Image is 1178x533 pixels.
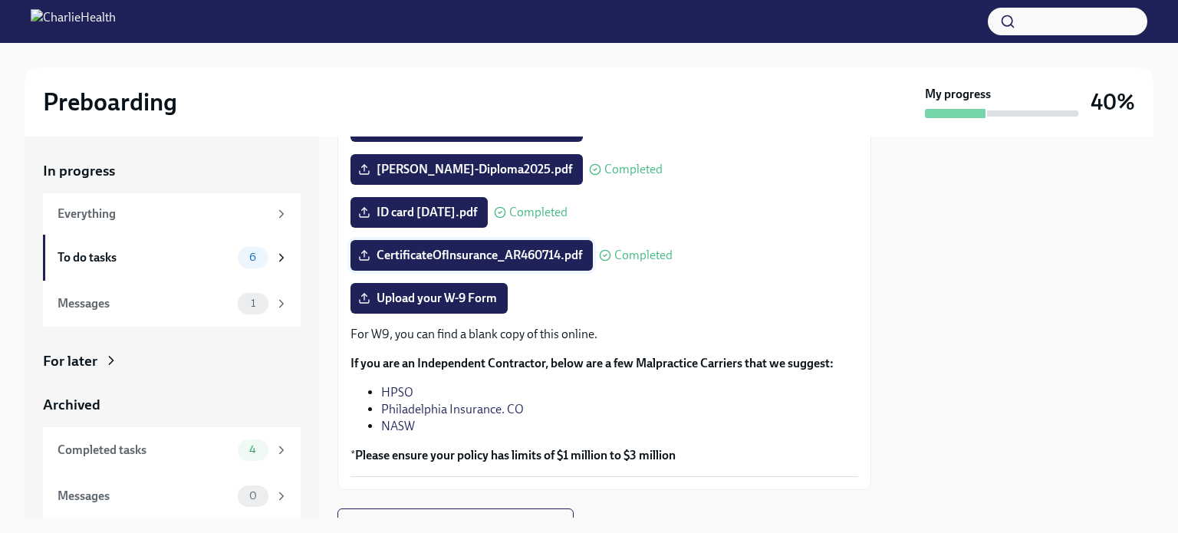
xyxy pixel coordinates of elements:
[361,291,497,306] span: Upload your W-9 Form
[925,86,991,103] strong: My progress
[43,87,177,117] h2: Preboarding
[58,206,268,222] div: Everything
[240,252,265,263] span: 6
[604,163,663,176] span: Completed
[1091,88,1135,116] h3: 40%
[361,248,582,263] span: CertificateOfInsurance_AR460714.pdf
[58,442,232,459] div: Completed tasks
[350,197,488,228] label: ID card [DATE].pdf
[58,249,232,266] div: To do tasks
[43,161,301,181] a: In progress
[58,488,232,505] div: Messages
[381,402,524,416] a: Philadelphia Insurance. CO
[43,235,301,281] a: To do tasks6
[31,9,116,34] img: CharlieHealth
[240,444,265,456] span: 4
[43,427,301,473] a: Completed tasks4
[43,473,301,519] a: Messages0
[350,516,561,531] span: Next task : Complete your drug screening
[242,298,265,309] span: 1
[240,490,266,502] span: 0
[381,385,413,400] a: HPSO
[43,193,301,235] a: Everything
[43,351,301,371] a: For later
[361,162,572,177] span: [PERSON_NAME]-Diploma2025.pdf
[43,281,301,327] a: Messages1
[355,448,676,462] strong: Please ensure your policy has limits of $1 million to $3 million
[43,395,301,415] a: Archived
[350,283,508,314] label: Upload your W-9 Form
[350,356,834,370] strong: If you are an Independent Contractor, below are a few Malpractice Carriers that we suggest:
[361,205,477,220] span: ID card [DATE].pdf
[43,351,97,371] div: For later
[350,326,858,343] p: For W9, you can find a blank copy of this online.
[58,295,232,312] div: Messages
[509,206,568,219] span: Completed
[350,240,593,271] label: CertificateOfInsurance_AR460714.pdf
[350,154,583,185] label: [PERSON_NAME]-Diploma2025.pdf
[381,419,415,433] a: NASW
[614,249,673,262] span: Completed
